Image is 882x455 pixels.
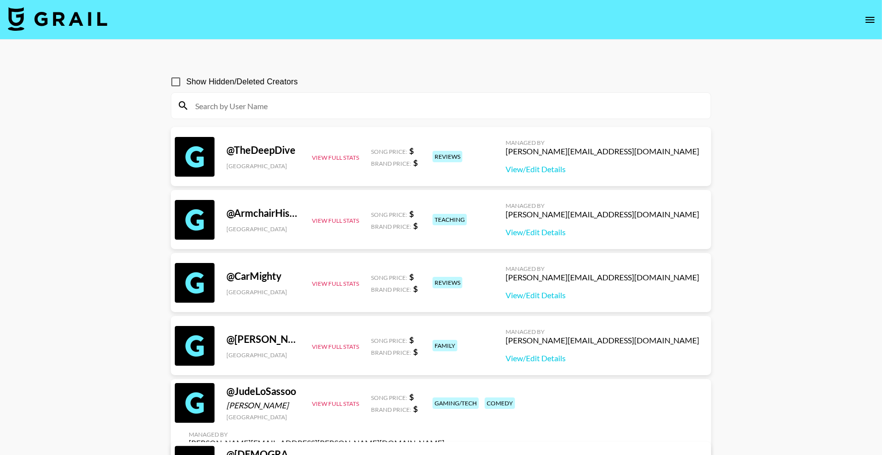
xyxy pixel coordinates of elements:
div: [PERSON_NAME] [226,400,300,410]
div: [GEOGRAPHIC_DATA] [226,351,300,359]
span: Brand Price: [371,349,411,356]
div: @ [PERSON_NAME] [226,333,300,345]
strong: $ [409,146,414,155]
div: Managed By [506,202,699,209]
div: [PERSON_NAME][EMAIL_ADDRESS][DOMAIN_NAME] [506,335,699,345]
a: View/Edit Details [506,353,699,363]
strong: $ [413,404,418,413]
span: Brand Price: [371,286,411,293]
strong: $ [409,209,414,218]
button: View Full Stats [312,280,359,287]
div: @ TheDeepDive [226,144,300,156]
div: gaming/tech [433,397,479,409]
strong: $ [409,392,414,401]
a: View/Edit Details [506,164,699,174]
div: teaching [433,214,467,225]
strong: $ [409,335,414,344]
a: View/Edit Details [506,290,699,300]
span: Brand Price: [371,406,411,413]
button: View Full Stats [312,217,359,224]
button: open drawer [860,10,880,30]
span: Brand Price: [371,223,411,230]
strong: $ [413,347,418,356]
button: View Full Stats [312,400,359,407]
strong: $ [413,221,418,230]
span: Show Hidden/Deleted Creators [186,76,298,88]
div: Managed By [189,431,444,438]
span: Song Price: [371,337,407,344]
div: reviews [433,151,462,162]
strong: $ [413,158,418,167]
span: Song Price: [371,211,407,218]
div: @ ArmchairHistorian [226,207,300,219]
strong: $ [413,284,418,293]
div: @ JudeLoSassoo [226,385,300,397]
div: [PERSON_NAME][EMAIL_ADDRESS][DOMAIN_NAME] [506,272,699,282]
span: Song Price: [371,274,407,281]
a: View/Edit Details [506,227,699,237]
span: Brand Price: [371,160,411,167]
span: Song Price: [371,394,407,401]
div: [PERSON_NAME][EMAIL_ADDRESS][DOMAIN_NAME] [506,146,699,156]
div: [GEOGRAPHIC_DATA] [226,288,300,296]
span: Song Price: [371,148,407,155]
div: [GEOGRAPHIC_DATA] [226,413,300,421]
div: [GEOGRAPHIC_DATA] [226,225,300,233]
div: Managed By [506,265,699,272]
div: [PERSON_NAME][EMAIL_ADDRESS][PERSON_NAME][DOMAIN_NAME] [189,438,444,448]
div: reviews [433,277,462,288]
div: family [433,340,457,351]
strong: $ [409,272,414,281]
div: [PERSON_NAME][EMAIL_ADDRESS][DOMAIN_NAME] [506,209,699,219]
div: Managed By [506,139,699,146]
div: comedy [485,397,515,409]
button: View Full Stats [312,343,359,350]
img: Grail Talent [8,7,107,31]
button: View Full Stats [312,154,359,161]
div: Managed By [506,328,699,335]
div: @ CarMighty [226,270,300,282]
input: Search by User Name [189,98,705,114]
div: [GEOGRAPHIC_DATA] [226,162,300,170]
